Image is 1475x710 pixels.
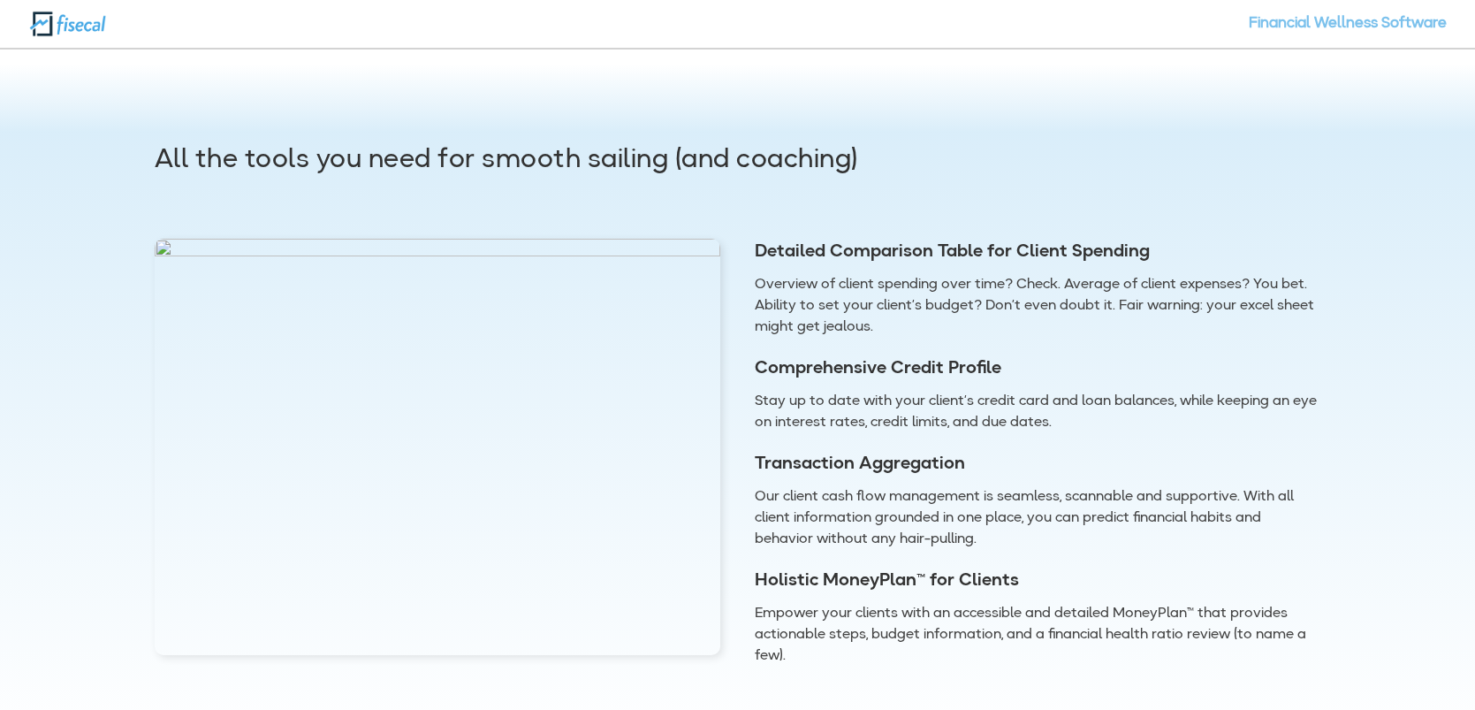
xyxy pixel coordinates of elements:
span: Holistic MoneyPlan™ for Clients [755,572,1019,590]
span: Stay up to date with your client’s credit card and loan balances, while keeping an eye on interes... [755,394,1317,430]
h2: All the tools you need for smooth sailing (and coaching) [155,141,1321,187]
img: Dashboard [155,239,720,656]
span: Detailed Comparison Table for Client Spending [755,243,1150,261]
span: Empower your clients with an accessible and detailed MoneyPlan™ that provides actionable steps, b... [755,607,1306,663]
span: Our client cash flow management is seamless, scannable and supportive. With all client informatio... [755,490,1294,546]
span: Comprehensive Credit Profile [755,360,1001,378]
img: Fisecal [29,11,106,36]
a: Financial Wellness Software [1249,18,1447,48]
span: Transaction Aggregation [755,455,965,473]
span: Overview of client spending over time? Check. Average of client expenses? You bet. Ability to set... [755,278,1314,334]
